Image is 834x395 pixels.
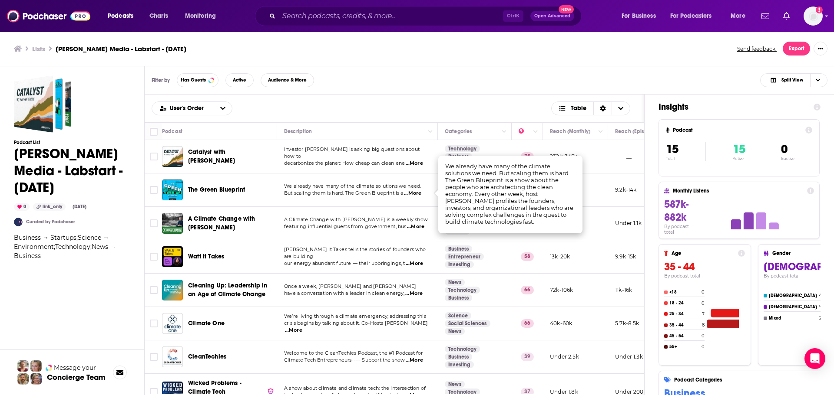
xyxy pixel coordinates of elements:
[550,126,590,137] div: Reach (Monthly)
[162,280,183,300] a: Cleaning Up: Leadership in an Age of Climate Change
[150,219,158,227] span: Toggle select row
[804,7,823,26] img: User Profile
[665,9,725,23] button: open menu
[14,145,130,196] h1: [PERSON_NAME] Media - Labstart - [DATE]
[162,146,183,167] img: Catalyst with Shayle Kann
[404,190,421,197] span: ...More
[17,360,29,372] img: Sydney Profile
[268,78,307,82] span: Audience & More
[760,73,827,87] button: Choose View
[674,377,834,383] h4: Podcast Categories
[669,323,700,328] h4: 35 - 44
[188,353,226,360] span: CleanTechies
[30,373,42,385] img: Barbara Profile
[56,45,186,53] h3: [PERSON_NAME] Media - Labstart - [DATE]
[783,42,810,55] button: Export
[284,183,421,189] span: We already have many of the climate solutions we need.
[47,373,106,382] h3: Concierge Team
[616,9,667,23] button: open menu
[702,300,705,306] h4: 0
[14,140,130,145] h3: Podcast List
[659,101,807,112] h1: Insights
[445,279,465,286] a: News
[263,6,590,26] div: Search podcasts, credits, & more...
[669,311,700,317] h4: 25 - 34
[14,218,23,226] img: ConnectPod
[149,10,168,22] span: Charts
[14,203,30,211] div: 0
[284,313,426,319] span: We’re living through a climate emergency; addressing this
[499,126,510,137] button: Column Actions
[14,75,71,133] a: Strauss Media - Labstart - Sept. 19, 2025
[666,157,705,161] p: Total
[162,180,183,200] img: The Green Blueprint
[445,353,472,360] a: Business
[664,224,700,235] h4: By podcast total
[521,252,534,261] p: 58
[819,293,822,298] h4: 4
[445,294,472,301] a: Business
[179,9,227,23] button: open menu
[669,344,700,349] h4: 55+
[284,160,405,166] span: decarbonize the planet: How cheap can clean ene
[445,245,472,252] a: Business
[769,316,817,321] h4: Mixed
[622,10,656,22] span: For Business
[233,78,246,82] span: Active
[170,105,207,111] span: User's Order
[150,353,158,361] span: Toggle select row
[177,73,218,87] button: Has Guests
[669,300,700,306] h4: 18 - 24
[284,385,426,391] span: A show about climate and climate tech: the intersection of
[284,246,426,259] span: [PERSON_NAME] It Takes tells the stories of founders who are building
[150,253,158,261] span: Toggle select row
[702,311,705,317] h4: 7
[669,290,700,295] h4: <18
[181,78,206,82] span: Has Guests
[550,353,579,360] p: Under 2.5k
[188,186,245,193] span: The Green Blueprint
[445,145,480,152] a: Technology
[804,7,823,26] span: Logged in as StraussPodchaser
[615,219,642,227] p: Under 1.1k
[445,253,484,260] a: Entrepreneur
[152,105,214,111] button: open menu
[284,260,405,266] span: our energy abundant future — their upbringings, t
[188,353,226,361] a: CleanTechies
[666,142,678,157] span: 15
[150,186,158,194] span: Toggle select row
[445,381,465,388] a: News
[188,320,225,327] span: Climate One
[758,9,773,23] a: Show notifications dropdown
[150,320,158,327] span: Toggle select row
[445,361,474,368] a: Investing
[284,126,312,137] div: Description
[188,148,274,165] a: Catalyst with [PERSON_NAME]
[162,246,183,267] a: Watt It Takes
[670,10,712,22] span: For Podcasters
[673,127,802,133] h4: Podcast
[445,126,472,137] div: Categories
[445,328,465,335] a: News
[162,213,183,234] img: A Climate Change with Matt Matern
[7,8,90,24] a: Podchaser - Follow, Share and Rate Podcasts
[731,10,745,22] span: More
[769,293,817,298] h4: [DEMOGRAPHIC_DATA]
[781,78,803,82] span: Split View
[225,73,254,87] button: Active
[445,261,474,268] a: Investing
[615,320,639,327] p: 5.7k-8.5k
[150,153,158,160] span: Toggle select row
[30,360,42,372] img: Jules Profile
[445,312,471,319] a: Science
[550,153,578,160] p: 232k-345k
[615,286,632,294] p: 11k-16k
[144,9,173,23] a: Charts
[102,9,145,23] button: open menu
[702,344,705,349] h4: 0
